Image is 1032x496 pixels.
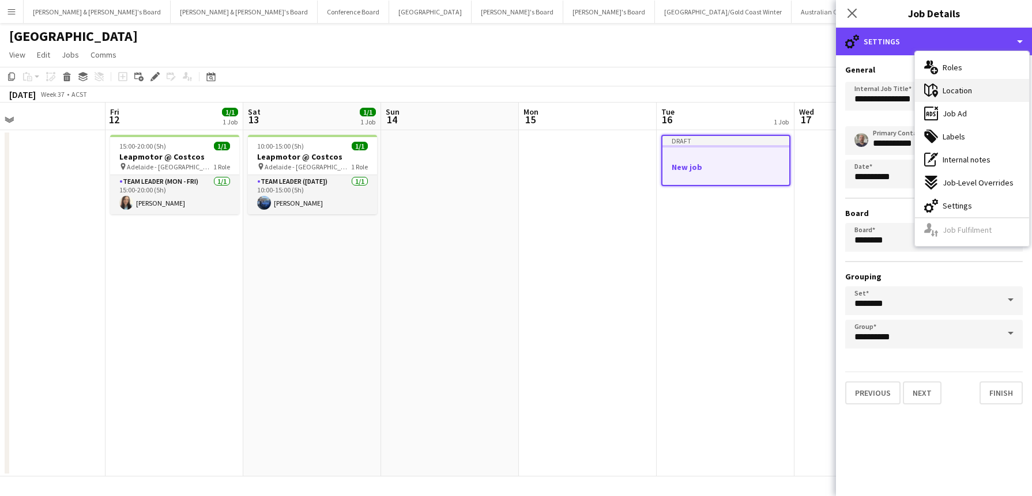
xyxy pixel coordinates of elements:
[360,108,376,116] span: 1/1
[943,85,972,96] span: Location
[318,1,389,23] button: Conference Board
[774,118,789,126] div: 1 Job
[248,107,261,117] span: Sat
[24,1,171,23] button: [PERSON_NAME] & [PERSON_NAME]'s Board
[352,142,368,150] span: 1/1
[110,107,119,117] span: Fri
[110,175,239,214] app-card-role: Team Leader (Mon - Fri)1/115:00-20:00 (5h)[PERSON_NAME]
[655,1,792,23] button: [GEOGRAPHIC_DATA]/Gold Coast Winter
[792,1,859,23] button: Australian Open
[660,113,675,126] span: 16
[248,152,377,162] h3: Leapmotor @ Costcos
[845,271,1023,282] h3: Grouping
[9,50,25,60] span: View
[523,107,538,117] span: Mon
[384,113,400,126] span: 14
[472,1,563,23] button: [PERSON_NAME]'s Board
[943,154,990,165] span: Internal notes
[248,175,377,214] app-card-role: Team Leader ([DATE])1/110:00-15:00 (5h)[PERSON_NAME]
[980,381,1023,404] button: Finish
[213,162,230,171] span: 1 Role
[265,162,351,171] span: Adelaide - [GEOGRAPHIC_DATA]
[32,47,55,62] a: Edit
[943,131,965,142] span: Labels
[662,136,789,145] div: Draft
[223,118,238,126] div: 1 Job
[845,208,1023,218] h3: Board
[522,113,538,126] span: 15
[110,135,239,214] app-job-card: 15:00-20:00 (5h)1/1Leapmotor @ Costcos Adelaide - [GEOGRAPHIC_DATA]1 RoleTeam Leader (Mon - Fri)1...
[214,142,230,150] span: 1/1
[248,135,377,214] app-job-card: 10:00-15:00 (5h)1/1Leapmotor @ Costcos Adelaide - [GEOGRAPHIC_DATA]1 RoleTeam Leader ([DATE])1/11...
[845,65,1023,75] h3: General
[71,90,87,99] div: ACST
[108,113,119,126] span: 12
[246,113,261,126] span: 13
[389,1,472,23] button: [GEOGRAPHIC_DATA]
[86,47,121,62] a: Comms
[119,142,166,150] span: 15:00-20:00 (5h)
[661,135,790,186] app-job-card: DraftNew job
[360,118,375,126] div: 1 Job
[9,89,36,100] div: [DATE]
[563,1,655,23] button: [PERSON_NAME]'s Board
[662,162,789,172] h3: New job
[127,162,213,171] span: Adelaide - [GEOGRAPHIC_DATA]
[62,50,79,60] span: Jobs
[257,142,304,150] span: 10:00-15:00 (5h)
[5,47,30,62] a: View
[943,62,962,73] span: Roles
[943,177,1014,188] span: Job-Level Overrides
[91,50,116,60] span: Comms
[943,108,967,119] span: Job Ad
[386,107,400,117] span: Sun
[38,90,67,99] span: Week 37
[797,113,814,126] span: 17
[222,108,238,116] span: 1/1
[903,381,941,404] button: Next
[9,28,138,45] h1: [GEOGRAPHIC_DATA]
[37,50,50,60] span: Edit
[351,162,368,171] span: 1 Role
[661,107,675,117] span: Tue
[799,107,814,117] span: Wed
[845,381,901,404] button: Previous
[943,200,972,211] span: Settings
[836,6,1032,21] h3: Job Details
[57,47,84,62] a: Jobs
[171,1,318,23] button: [PERSON_NAME] & [PERSON_NAME]'s Board
[836,28,1032,55] div: Settings
[110,152,239,162] h3: Leapmotor @ Costcos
